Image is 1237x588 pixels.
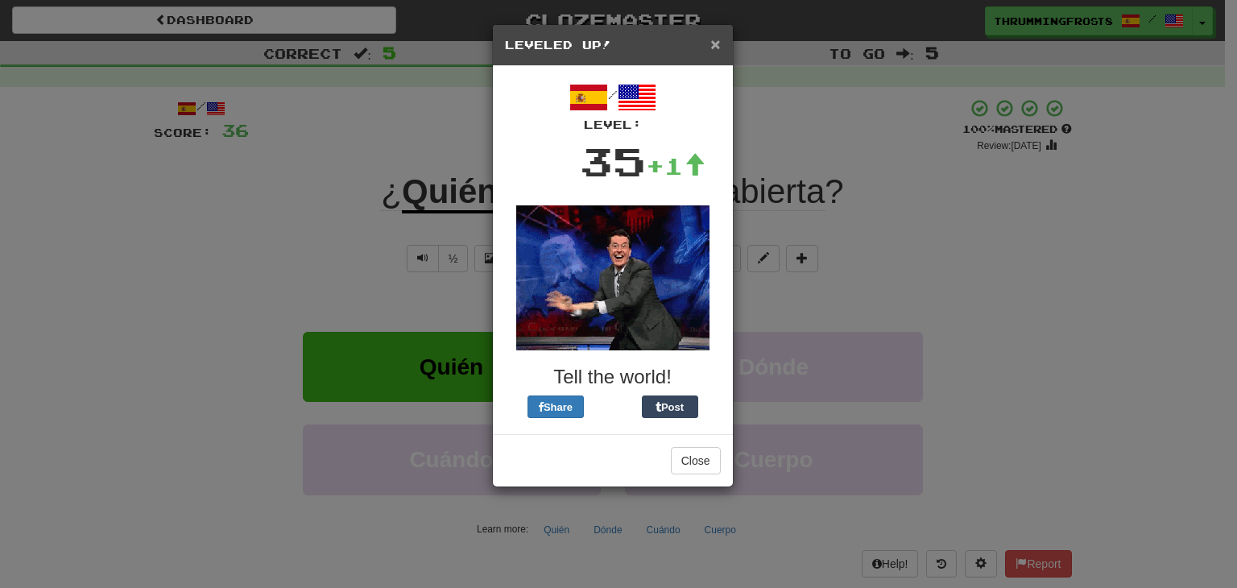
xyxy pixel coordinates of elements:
h5: Leveled Up! [505,37,721,53]
div: 35 [580,133,646,189]
img: colbert-d8d93119554e3a11f2fb50df59d9335a45bab299cf88b0a944f8a324a1865a88.gif [516,205,710,350]
span: × [710,35,720,53]
button: Post [642,395,698,418]
h3: Tell the world! [505,366,721,387]
div: +1 [646,150,705,182]
div: / [505,78,721,133]
button: Close [671,447,721,474]
button: Share [527,395,584,418]
iframe: X Post Button [584,395,642,418]
div: Level: [505,117,721,133]
button: Close [710,35,720,52]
